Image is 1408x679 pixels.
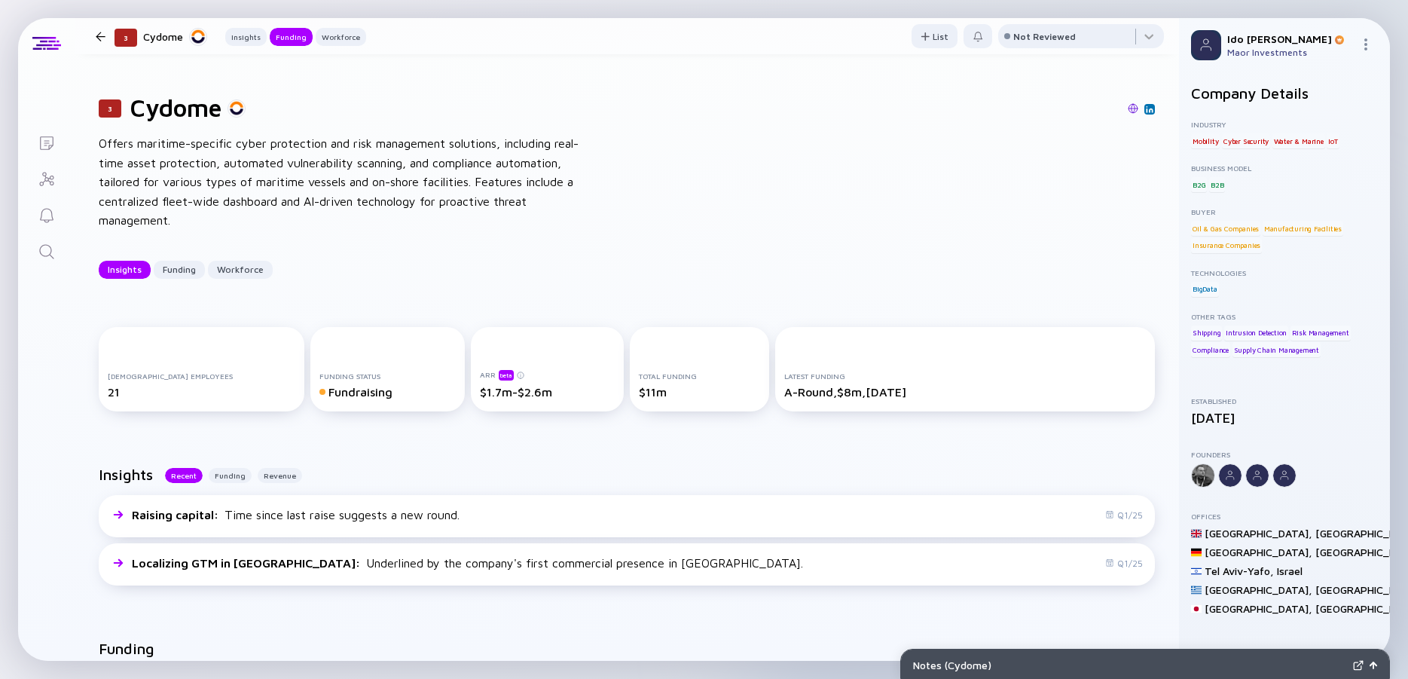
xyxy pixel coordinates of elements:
[639,372,759,381] div: Total Funding
[1191,585,1202,595] img: Greece Flag
[499,370,514,381] div: beta
[1191,164,1378,173] div: Business Model
[1222,133,1270,148] div: Cyber Security
[99,640,154,657] h2: Funding
[316,29,366,44] div: Workforce
[784,385,1146,399] div: A-Round, $8m, [DATE]
[143,27,207,46] div: Cydome
[1191,30,1221,60] img: Profile Picture
[18,160,75,196] a: Investor Map
[225,29,267,44] div: Insights
[132,508,460,521] div: Time since last raise suggests a new round.
[1105,558,1143,569] div: Q1/25
[1191,547,1202,558] img: Germany Flag
[1209,177,1225,192] div: B2B
[1191,512,1378,521] div: Offices
[1191,221,1260,236] div: Oil & Gas Companies
[480,385,615,399] div: $1.7m-$2.6m
[1191,342,1230,357] div: Compliance
[1191,528,1202,539] img: United Kingdom Flag
[1232,342,1321,357] div: Supply Chain Management
[108,385,295,399] div: 21
[1205,583,1312,596] div: [GEOGRAPHIC_DATA] ,
[99,99,121,118] div: 3
[1191,326,1222,341] div: Shipping
[208,261,273,279] button: Workforce
[270,29,313,44] div: Funding
[1272,133,1325,148] div: Water & Marine
[1290,326,1351,341] div: Risk Management
[1191,238,1262,253] div: Insurance Companies
[1205,527,1312,540] div: [GEOGRAPHIC_DATA] ,
[1191,396,1378,405] div: Established
[913,659,1347,671] div: Notes ( Cydome )
[1146,106,1153,113] img: Cydome Linkedin Page
[1191,410,1378,426] div: [DATE]
[115,29,137,47] div: 3
[316,28,366,46] button: Workforce
[1191,133,1220,148] div: Mobility
[912,25,958,48] div: List
[1191,566,1202,577] img: Israel Flag
[270,28,313,46] button: Funding
[1224,326,1288,341] div: Intrusion Detection
[154,261,205,279] button: Funding
[130,93,221,122] h1: Cydome
[99,466,153,483] h2: Insights
[1105,509,1143,521] div: Q1/25
[209,468,252,483] button: Funding
[1263,221,1343,236] div: Manufacturing Facilities
[1191,268,1378,277] div: Technologies
[225,28,267,46] button: Insights
[480,369,615,381] div: ARR
[1360,38,1372,50] img: Menu
[1128,103,1138,114] img: Cydome Website
[319,372,455,381] div: Funding Status
[154,258,205,281] div: Funding
[1205,602,1312,615] div: [GEOGRAPHIC_DATA] ,
[1191,120,1378,129] div: Industry
[1191,177,1207,192] div: B2G
[319,385,455,399] div: Fundraising
[1013,31,1076,42] div: Not Reviewed
[1227,32,1354,45] div: Ido [PERSON_NAME]
[1353,660,1364,671] img: Expand Notes
[99,258,151,281] div: Insights
[18,124,75,160] a: Lists
[1327,133,1339,148] div: IoT
[1191,312,1378,321] div: Other Tags
[258,468,302,483] button: Revenue
[132,556,803,570] div: Underlined by the company's first commercial presence in [GEOGRAPHIC_DATA].
[165,468,203,483] button: Recent
[912,24,958,48] button: List
[1205,564,1274,577] div: Tel Aviv-Yafo ,
[18,196,75,232] a: Reminders
[1191,282,1219,297] div: BigData
[18,232,75,268] a: Search
[1191,604,1202,614] img: Japan Flag
[1191,450,1378,459] div: Founders
[1205,546,1312,558] div: [GEOGRAPHIC_DATA] ,
[108,372,295,381] div: [DEMOGRAPHIC_DATA] Employees
[132,556,363,570] span: Localizing GTM in [GEOGRAPHIC_DATA] :
[1227,47,1354,58] div: Maor Investments
[99,134,581,231] div: Offers maritime-specific cyber protection and risk management solutions, including real-time asse...
[1370,662,1377,669] img: Open Notes
[1277,564,1303,577] div: Israel
[639,385,759,399] div: $11m
[784,372,1146,381] div: Latest Funding
[1191,207,1378,216] div: Buyer
[99,261,151,279] button: Insights
[1191,84,1378,102] h2: Company Details
[208,258,273,281] div: Workforce
[132,508,221,521] span: Raising capital :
